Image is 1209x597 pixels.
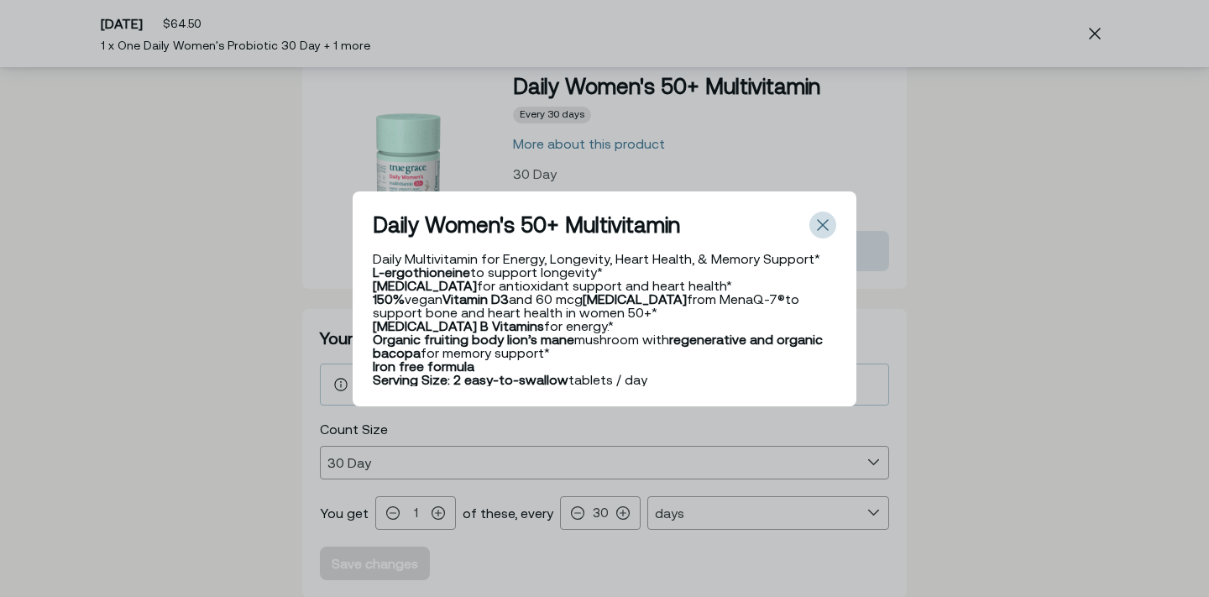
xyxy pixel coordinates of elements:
li: mushroom with for memory support* [373,332,836,359]
li: for energy.* [373,318,836,332]
p: Daily Multivitamin for Energy, Longevity, Heart Health, & Memory Support [373,251,836,264]
strong: Serving Size: 2 easy-to-swallow [373,371,568,386]
strong: Iron free formula [373,358,474,373]
li: to support longevity* [373,264,836,278]
strong: Organic fruiting body lion’s mane [373,331,574,346]
span: Close [809,212,836,238]
strong: 150% [373,291,405,306]
li: for antioxidant support and heart health* [373,278,836,291]
strong: [MEDICAL_DATA] [373,277,477,292]
strong: [MEDICAL_DATA] B Vitamins [373,317,544,333]
li: tablets / day [373,372,836,385]
strong: [MEDICAL_DATA] [583,291,687,306]
li: vegan and 60 mcg from MenaQ-7® to support bone and heart health in women 50+* [373,291,836,318]
strong: L-ergothioneine [373,264,470,279]
strong: Vitamin D3 [442,291,509,306]
strong: regenerative and organic bacopa [373,331,823,359]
